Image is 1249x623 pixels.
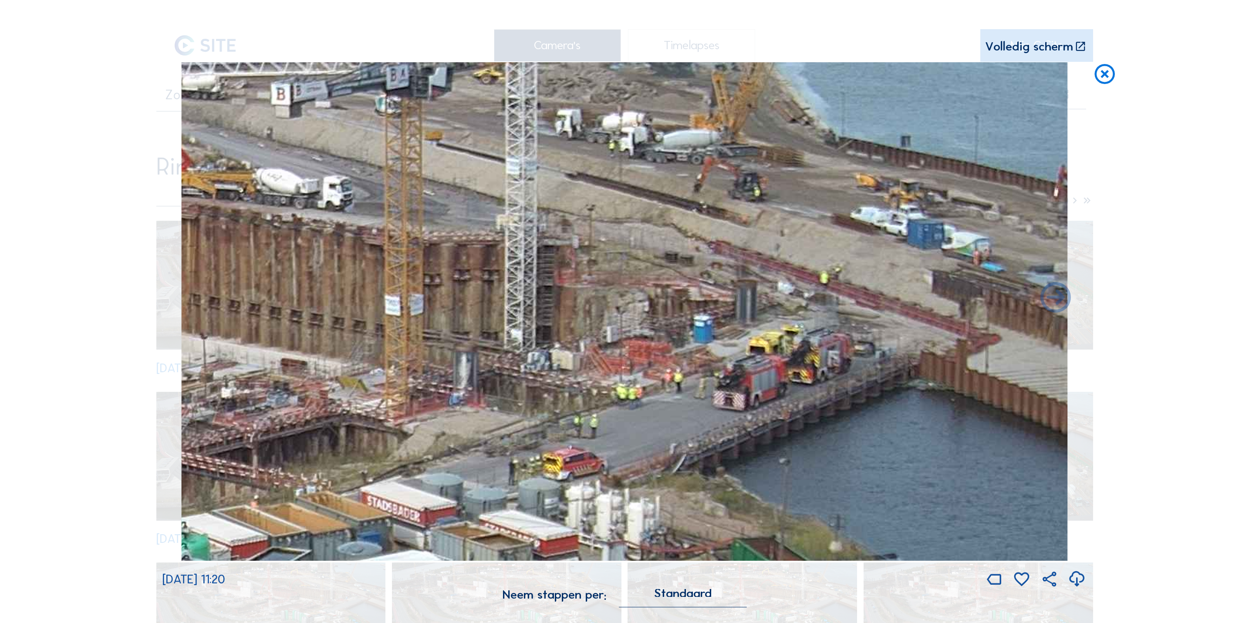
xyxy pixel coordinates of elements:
div: Standaard [654,589,712,597]
div: Volledig scherm [985,40,1073,53]
img: Image [181,62,1067,561]
i: Back [1037,280,1074,317]
div: Neem stappen per: [503,589,607,601]
span: [DATE] 11:20 [162,572,225,586]
div: Standaard [619,589,747,607]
